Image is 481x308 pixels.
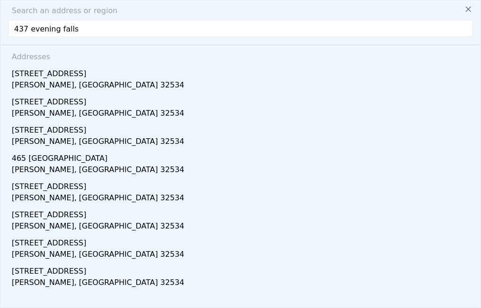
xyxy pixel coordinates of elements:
[8,46,473,64] div: Addresses
[12,290,473,305] div: [STREET_ADDRESS]
[12,79,473,93] div: [PERSON_NAME], [GEOGRAPHIC_DATA] 32534
[12,164,473,177] div: [PERSON_NAME], [GEOGRAPHIC_DATA] 32534
[12,64,473,79] div: [STREET_ADDRESS]
[12,249,473,262] div: [PERSON_NAME], [GEOGRAPHIC_DATA] 32534
[12,205,473,221] div: [STREET_ADDRESS]
[12,221,473,234] div: [PERSON_NAME], [GEOGRAPHIC_DATA] 32534
[12,149,473,164] div: 465 [GEOGRAPHIC_DATA]
[4,5,117,16] span: Search an address or region
[12,121,473,136] div: [STREET_ADDRESS]
[12,234,473,249] div: [STREET_ADDRESS]
[12,177,473,192] div: [STREET_ADDRESS]
[12,136,473,149] div: [PERSON_NAME], [GEOGRAPHIC_DATA] 32534
[12,192,473,205] div: [PERSON_NAME], [GEOGRAPHIC_DATA] 32534
[12,108,473,121] div: [PERSON_NAME], [GEOGRAPHIC_DATA] 32534
[12,93,473,108] div: [STREET_ADDRESS]
[12,262,473,277] div: [STREET_ADDRESS]
[12,277,473,290] div: [PERSON_NAME], [GEOGRAPHIC_DATA] 32534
